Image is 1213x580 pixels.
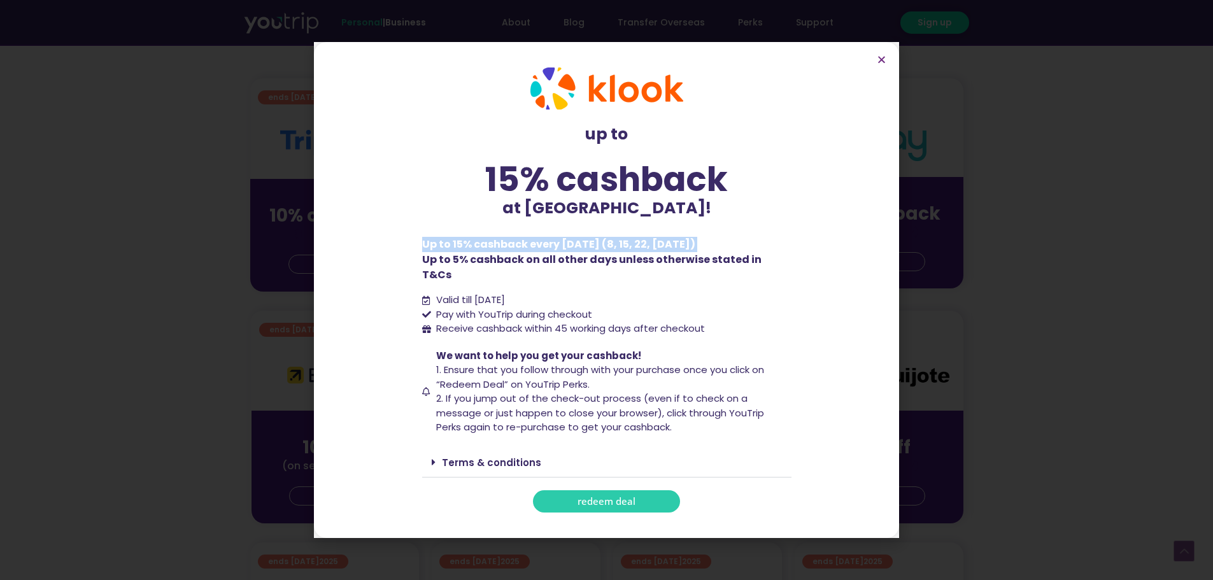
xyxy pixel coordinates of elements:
[433,293,505,308] span: Valid till [DATE]
[422,237,791,283] p: Up to 15% cashback every [DATE] (8, 15, 22, [DATE]) Up to 5% cashback on all other days unless ot...
[433,322,705,336] span: Receive cashback within 45 working days after checkout
[422,196,791,220] p: at [GEOGRAPHIC_DATA]!
[422,122,791,146] p: up to
[436,392,764,434] span: 2. If you jump out of the check-out process (even if to check on a message or just happen to clos...
[877,55,886,64] a: Close
[422,162,791,196] div: 15% cashback
[436,349,641,362] span: We want to help you get your cashback!
[533,490,680,513] a: redeem deal
[436,363,764,391] span: 1. Ensure that you follow through with your purchase once you click on “Redeem Deal” on YouTrip P...
[578,497,635,506] span: redeem deal
[433,308,592,322] span: Pay with YouTrip during checkout
[422,448,791,477] div: Terms & conditions
[442,456,541,469] a: Terms & conditions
